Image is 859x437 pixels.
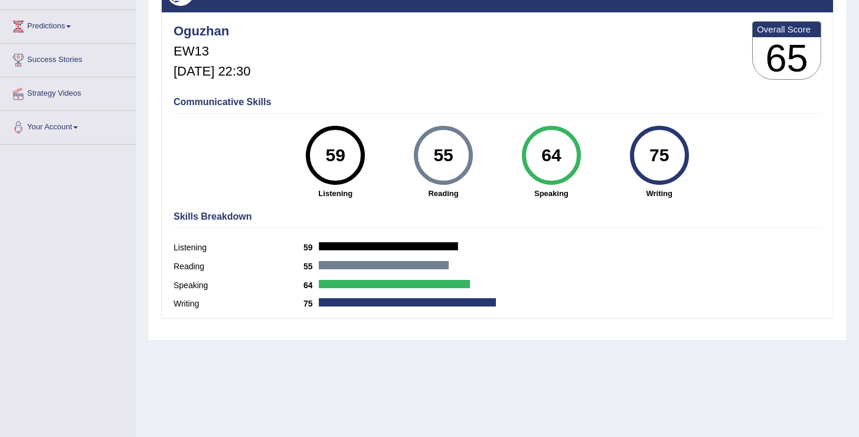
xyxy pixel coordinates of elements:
label: Writing [174,298,303,310]
div: 75 [638,131,681,180]
b: 59 [303,243,319,252]
h3: 65 [753,37,821,80]
h4: Oguzhan [174,24,250,38]
h4: Communicative Skills [174,97,821,107]
a: Success Stories [1,44,135,73]
a: Predictions [1,10,135,40]
b: 55 [303,262,319,271]
strong: Writing [611,188,707,199]
h4: Skills Breakdown [174,211,821,222]
strong: Reading [396,188,492,199]
div: 55 [422,131,465,180]
div: 59 [314,131,357,180]
b: 64 [303,281,319,290]
label: Reading [174,260,303,273]
b: 75 [303,299,319,308]
div: 64 [530,131,573,180]
label: Listening [174,242,303,254]
h5: [DATE] 22:30 [174,64,250,79]
b: Overall Score [757,24,816,34]
a: Your Account [1,111,135,141]
strong: Listening [288,188,384,199]
strong: Speaking [503,188,599,199]
label: Speaking [174,279,303,292]
h5: EW13 [174,44,250,58]
a: Strategy Videos [1,77,135,107]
